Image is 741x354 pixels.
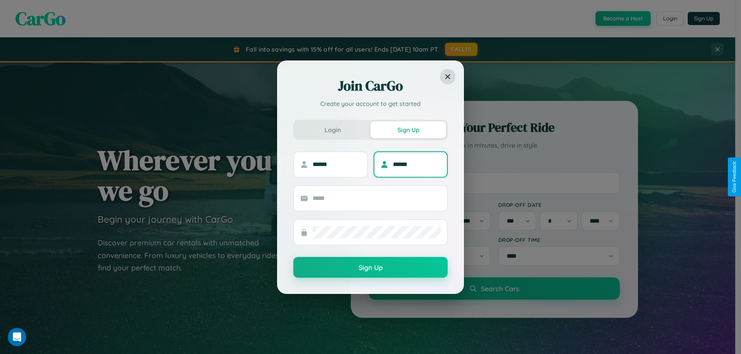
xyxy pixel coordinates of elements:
div: Give Feedback [732,161,737,193]
button: Login [295,121,370,138]
button: Sign Up [370,121,446,138]
h2: Join CarGo [293,77,448,95]
p: Create your account to get started [293,99,448,108]
iframe: Intercom live chat [8,328,26,346]
button: Sign Up [293,257,448,278]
